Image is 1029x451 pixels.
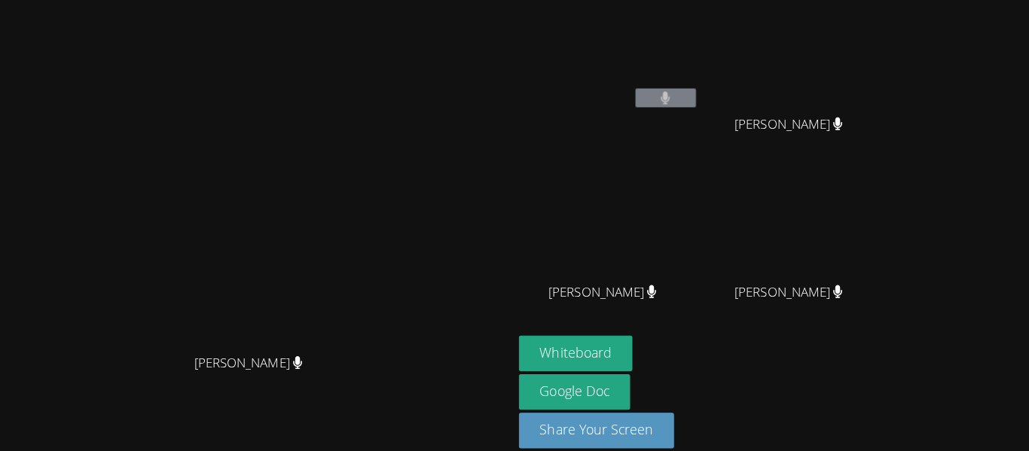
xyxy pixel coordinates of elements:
[521,334,634,370] button: Whiteboard
[550,280,658,302] span: [PERSON_NAME]
[735,113,843,135] span: [PERSON_NAME]
[521,411,676,446] button: Share Your Screen
[197,351,305,373] span: [PERSON_NAME]
[735,280,843,302] span: [PERSON_NAME]
[521,373,632,408] a: Google Doc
